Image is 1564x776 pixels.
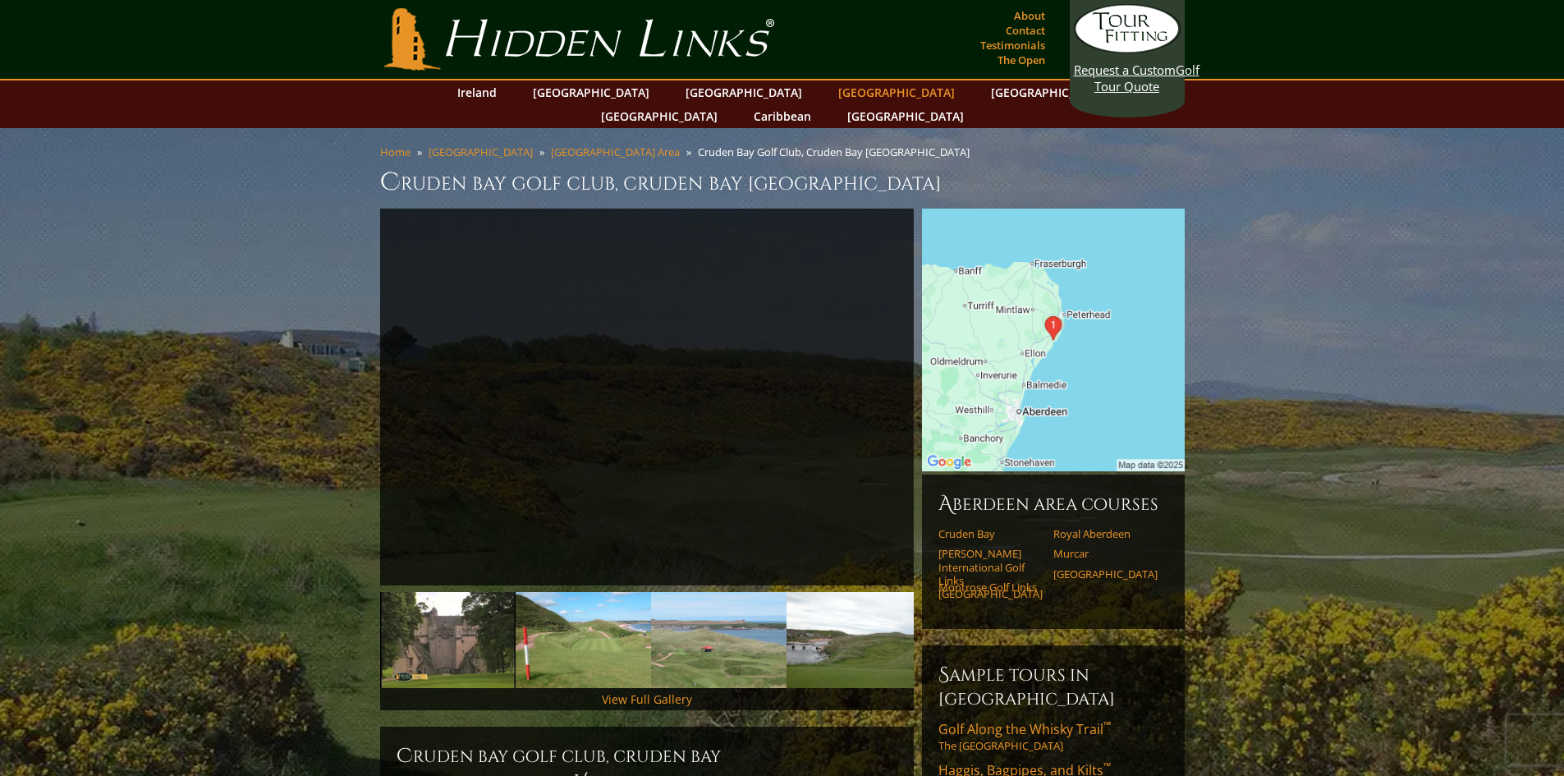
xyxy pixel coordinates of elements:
sup: ™ [1103,760,1111,774]
a: [GEOGRAPHIC_DATA] [677,80,810,104]
a: Request a CustomGolf Tour Quote [1074,4,1181,94]
a: Montrose Golf Links [938,581,1043,594]
a: Home [380,145,410,159]
li: Cruden Bay Golf Club, Cruden Bay [GEOGRAPHIC_DATA] [698,145,976,159]
a: Golf Along the Whisky Trail™The [GEOGRAPHIC_DATA] [938,720,1168,753]
a: [GEOGRAPHIC_DATA] [1053,567,1158,581]
a: Murcar [1053,547,1158,560]
a: About [1010,4,1049,27]
h6: Aberdeen Area Courses [938,491,1168,517]
a: [GEOGRAPHIC_DATA] [429,145,533,159]
a: The Open [993,48,1049,71]
a: [GEOGRAPHIC_DATA] [839,104,972,128]
sup: ™ [1103,719,1111,732]
a: [GEOGRAPHIC_DATA] [525,80,658,104]
h1: Cruden Bay Golf Club, Cruden Bay [GEOGRAPHIC_DATA] [380,166,1185,199]
a: Royal Aberdeen [1053,527,1158,540]
a: [GEOGRAPHIC_DATA] [983,80,1116,104]
span: Golf Along the Whisky Trail [938,720,1111,738]
span: Request a Custom [1074,62,1176,78]
a: View Full Gallery [602,691,692,707]
a: [GEOGRAPHIC_DATA] Area [551,145,680,159]
h6: Sample Tours in [GEOGRAPHIC_DATA] [938,662,1168,710]
a: Testimonials [976,34,1049,57]
img: Google Map of Aulton Rd, Cruden Bay, Aberdeen AB42 0NN, United Kingdom [922,209,1185,471]
a: Contact [1002,19,1049,42]
a: Ireland [449,80,505,104]
a: [PERSON_NAME] International Golf Links [GEOGRAPHIC_DATA] [938,547,1043,600]
a: Cruden Bay [938,527,1043,540]
a: [GEOGRAPHIC_DATA] [593,104,726,128]
a: Caribbean [745,104,819,128]
a: [GEOGRAPHIC_DATA] [830,80,963,104]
